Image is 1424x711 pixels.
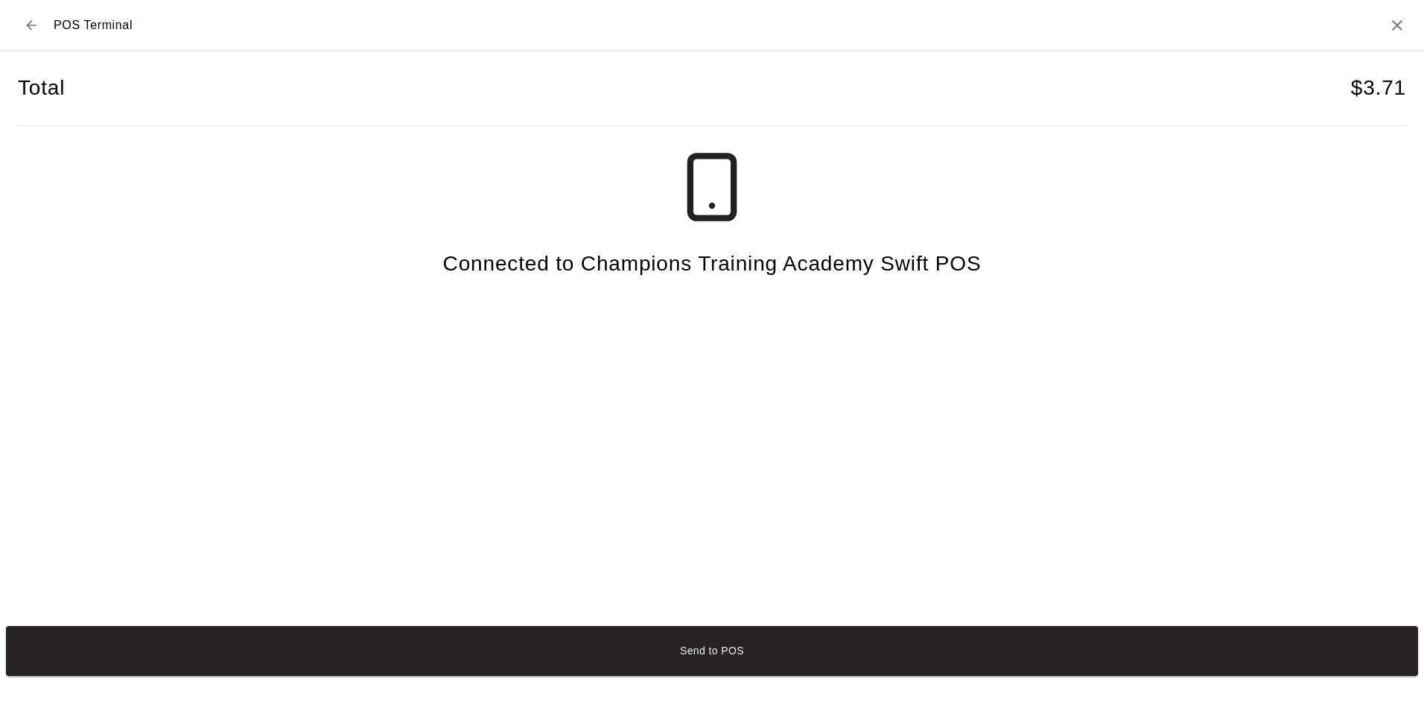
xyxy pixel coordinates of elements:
[1388,16,1406,34] button: Close
[443,251,982,277] h4: Connected to Champions Training Academy Swift POS
[18,12,45,39] button: Back to checkout
[18,12,133,39] div: POS Terminal
[6,626,1418,676] button: Send to POS
[18,75,65,101] h4: Total
[1351,75,1406,101] h4: $ 3.71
